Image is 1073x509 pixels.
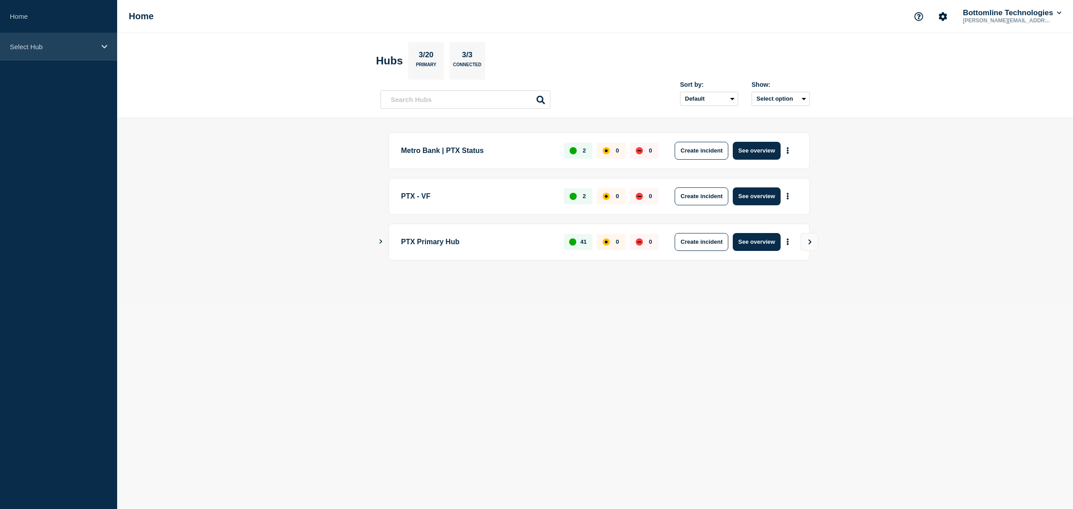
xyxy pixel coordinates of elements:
[675,233,728,251] button: Create incident
[380,90,550,109] input: Search Hubs
[616,193,619,199] p: 0
[379,238,383,245] button: Show Connected Hubs
[580,238,587,245] p: 41
[569,238,576,246] div: up
[649,238,652,245] p: 0
[616,238,619,245] p: 0
[680,92,738,106] select: Sort by
[752,81,810,88] div: Show:
[636,193,643,200] div: down
[616,147,619,154] p: 0
[603,147,610,154] div: affected
[636,147,643,154] div: down
[649,147,652,154] p: 0
[401,187,553,205] p: PTX - VF
[401,233,553,251] p: PTX Primary Hub
[733,233,780,251] button: See overview
[675,142,728,160] button: Create incident
[752,92,810,106] button: Select option
[934,7,952,26] button: Account settings
[583,147,586,154] p: 2
[961,17,1054,24] p: [PERSON_NAME][EMAIL_ADDRESS][PERSON_NAME][DOMAIN_NAME]
[800,233,818,251] button: View
[782,142,794,159] button: More actions
[415,51,437,62] p: 3/20
[401,142,553,160] p: Metro Bank | PTX Status
[416,62,436,72] p: Primary
[649,193,652,199] p: 0
[459,51,476,62] p: 3/3
[570,193,577,200] div: up
[570,147,577,154] div: up
[733,142,780,160] button: See overview
[603,238,610,246] div: affected
[961,8,1063,17] button: Bottomline Technologies
[583,193,586,199] p: 2
[603,193,610,200] div: affected
[909,7,928,26] button: Support
[376,55,403,67] h2: Hubs
[782,188,794,204] button: More actions
[10,43,96,51] p: Select Hub
[782,233,794,250] button: More actions
[733,187,780,205] button: See overview
[453,62,481,72] p: Connected
[636,238,643,246] div: down
[680,81,738,88] div: Sort by:
[675,187,728,205] button: Create incident
[129,11,154,21] h1: Home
